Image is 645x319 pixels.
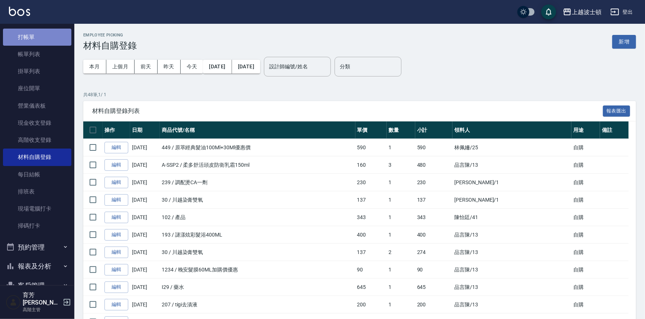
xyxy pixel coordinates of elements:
button: 今天 [181,60,203,74]
a: 編輯 [104,264,128,276]
td: 品言陳 /13 [452,279,571,296]
th: 日期 [130,121,160,139]
td: [PERSON_NAME] /1 [452,174,571,191]
button: 前天 [135,60,158,74]
td: [DATE] [130,139,160,156]
th: 小計 [415,121,453,139]
td: 230 [415,174,453,191]
td: 自購 [571,191,600,209]
td: 自購 [571,174,600,191]
a: 新增 [612,38,636,45]
td: 3 [387,156,415,174]
button: 報表匯出 [603,105,631,117]
td: 1 [387,279,415,296]
th: 用途 [571,121,600,139]
a: 打帳單 [3,29,71,46]
a: 掛單列表 [3,63,71,80]
td: [DATE] [130,279,160,296]
td: 230 [355,174,387,191]
td: [DATE] [130,261,160,279]
button: [DATE] [203,60,232,74]
button: [DATE] [232,60,260,74]
td: 1 [387,139,415,156]
td: [DATE] [130,191,160,209]
td: 自購 [571,139,600,156]
td: 90 [415,261,453,279]
th: 領料人 [452,121,571,139]
td: 400 [355,226,387,244]
td: 200 [415,296,453,313]
a: 編輯 [104,212,128,223]
td: 90 [355,261,387,279]
td: A-SSP2 / 柔多舒活頭皮防衛乳霜150ml [160,156,355,174]
td: 品言陳 /13 [452,296,571,313]
td: 274 [415,244,453,261]
td: 30 / 川越染膏雙氧 [160,244,355,261]
td: 207 / tigi去漬液 [160,296,355,313]
p: 共 48 筆, 1 / 1 [83,91,636,98]
button: 本月 [83,60,106,74]
td: [DATE] [130,244,160,261]
td: 1 [387,209,415,226]
td: 645 [415,279,453,296]
td: [DATE] [130,156,160,174]
button: 上個月 [106,60,135,74]
td: 自購 [571,244,600,261]
a: 編輯 [104,281,128,293]
td: 1 [387,226,415,244]
td: [DATE] [130,174,160,191]
td: 239 / 調配燙CA一劑 [160,174,355,191]
td: 343 [415,209,453,226]
th: 備註 [600,121,629,139]
td: 30 / 川越染膏雙氧 [160,191,355,209]
button: 昨天 [158,60,181,74]
td: 137 [355,244,387,261]
td: [PERSON_NAME] /1 [452,191,571,209]
td: 自購 [571,226,600,244]
button: 上越波士頓 [560,4,604,20]
a: 排班表 [3,183,71,200]
td: [DATE] [130,226,160,244]
td: 645 [355,279,387,296]
td: 品言陳 /13 [452,156,571,174]
td: 自購 [571,261,600,279]
td: 1 [387,296,415,313]
td: 1234 / 晚安髮膜60ML加購價優惠 [160,261,355,279]
td: 1 [387,191,415,209]
th: 操作 [103,121,130,139]
td: 自購 [571,209,600,226]
td: 200 [355,296,387,313]
td: 品言陳 /13 [452,261,571,279]
td: 102 / 產品 [160,209,355,226]
a: 營業儀表板 [3,97,71,114]
td: 2 [387,244,415,261]
td: 160 [355,156,387,174]
td: 品言陳 /13 [452,226,571,244]
button: 客戶管理 [3,276,71,295]
p: 高階主管 [23,306,61,313]
a: 現金收支登錄 [3,114,71,131]
button: 報表及分析 [3,257,71,276]
img: Logo [9,7,30,16]
a: 編輯 [104,299,128,310]
button: 登出 [607,5,636,19]
td: 自購 [571,296,600,313]
a: 編輯 [104,247,128,258]
td: 1 [387,174,415,191]
a: 編輯 [104,194,128,206]
td: 137 [355,191,387,209]
a: 編輯 [104,229,128,241]
td: I29 / 藥水 [160,279,355,296]
button: 新增 [612,35,636,49]
h5: 育芳[PERSON_NAME] [23,292,61,306]
td: 480 [415,156,453,174]
a: 編輯 [104,177,128,188]
a: 編輯 [104,142,128,153]
a: 每日結帳 [3,166,71,183]
td: 590 [415,139,453,156]
button: 預約管理 [3,238,71,257]
th: 商品代號/名稱 [160,121,355,139]
div: 上越波士頓 [572,7,602,17]
a: 帳單列表 [3,46,71,63]
td: 400 [415,226,453,244]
